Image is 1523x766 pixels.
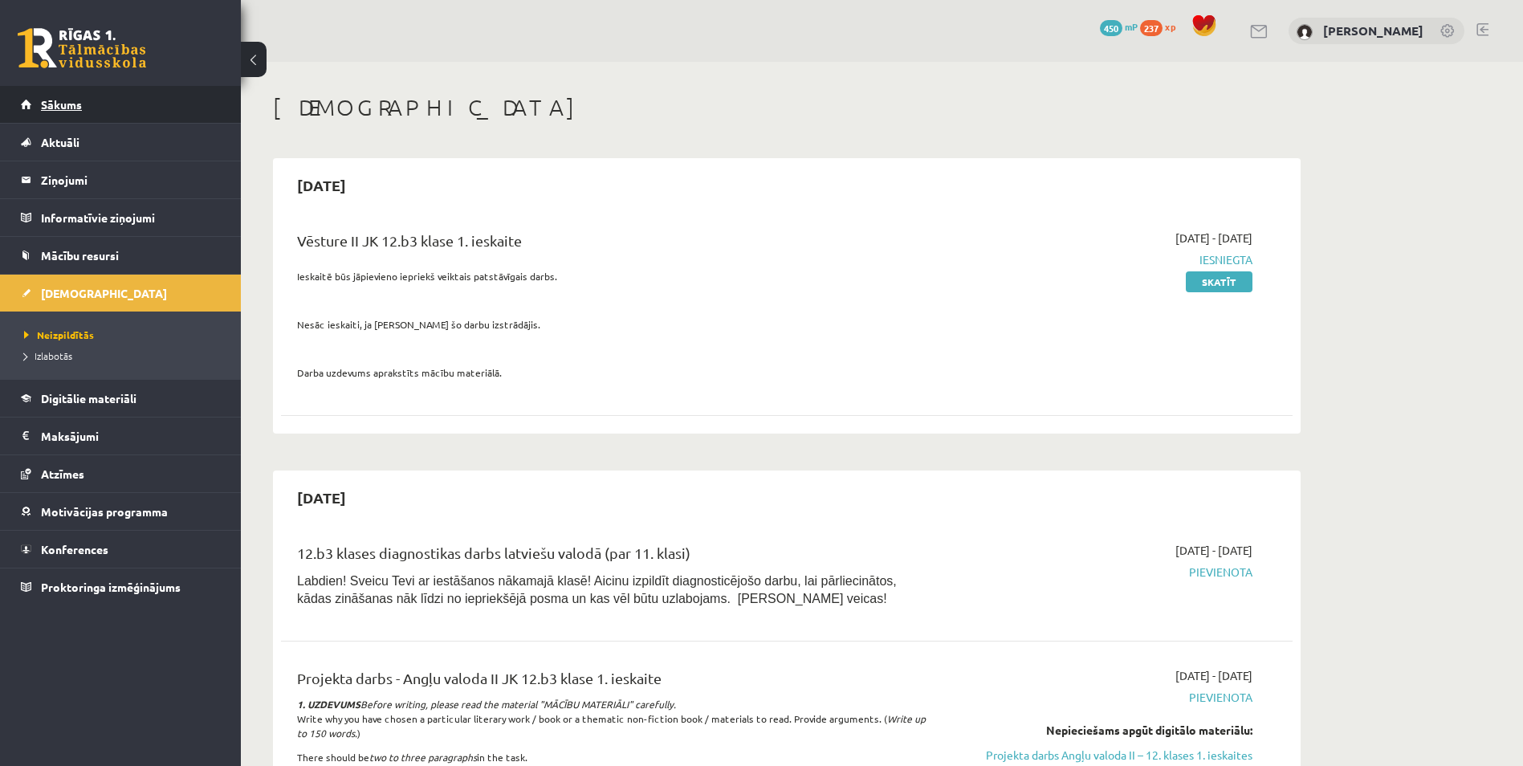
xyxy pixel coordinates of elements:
span: 237 [1140,20,1163,36]
span: Atzīmes [41,467,84,481]
div: Nepieciešams apgūt digitālo materiālu: [950,722,1252,739]
legend: Ziņojumi [41,161,221,198]
legend: Informatīvie ziņojumi [41,199,221,236]
i: Before writing, please read the material "MĀCĪBU MATERIĀLI" carefully. [297,698,676,711]
strong: 1. UZDEVUMS [297,698,360,711]
legend: Maksājumi [41,418,221,454]
a: Sākums [21,86,221,123]
span: Neizpildītās [24,328,94,341]
p: Write why you have chosen a particular literary work / book or a thematic non-fiction book / mate... [297,697,926,740]
span: Pievienota [950,564,1252,581]
a: Ziņojumi [21,161,221,198]
h2: [DATE] [281,479,362,516]
a: Maksājumi [21,418,221,454]
span: Digitālie materiāli [41,391,136,405]
span: Labdien! Sveicu Tevi ar iestāšanos nākamajā klasē! Aicinu izpildīt diagnosticējošo darbu, lai pār... [297,574,897,605]
span: Motivācijas programma [41,504,168,519]
a: [DEMOGRAPHIC_DATA] [21,275,221,312]
a: Digitālie materiāli [21,380,221,417]
a: Informatīvie ziņojumi [21,199,221,236]
span: 450 [1100,20,1122,36]
a: Mācību resursi [21,237,221,274]
a: 450 mP [1100,20,1138,33]
span: [DATE] - [DATE] [1175,542,1252,559]
span: xp [1165,20,1175,33]
i: two to three paragraphs [369,751,477,764]
a: Aktuāli [21,124,221,161]
p: There should be in the task. [297,750,926,764]
div: Vēsture II JK 12.b3 klase 1. ieskaite [297,230,926,259]
a: Neizpildītās [24,328,225,342]
a: Konferences [21,531,221,568]
a: Izlabotās [24,348,225,363]
span: Konferences [41,542,108,556]
span: Aktuāli [41,135,79,149]
a: [PERSON_NAME] [1323,22,1423,39]
p: Ieskaitē būs jāpievieno iepriekš veiktais patstāvīgais darbs. [297,269,926,283]
a: Proktoringa izmēģinājums [21,568,221,605]
span: [DEMOGRAPHIC_DATA] [41,286,167,300]
span: Sākums [41,97,82,112]
i: Write up to 150 words. [297,712,926,740]
span: Proktoringa izmēģinājums [41,580,181,594]
h2: [DATE] [281,166,362,204]
a: 237 xp [1140,20,1183,33]
div: 12.b3 klases diagnostikas darbs latviešu valodā (par 11. klasi) [297,542,926,572]
div: Projekta darbs - Angļu valoda II JK 12.b3 klase 1. ieskaite [297,667,926,697]
a: Motivācijas programma [21,493,221,530]
span: mP [1125,20,1138,33]
a: Skatīt [1186,271,1252,292]
p: Nesāc ieskaiti, ja [PERSON_NAME] šo darbu izstrādājis. [297,317,926,332]
span: Pievienota [950,689,1252,706]
span: Mācību resursi [41,248,119,263]
a: Rīgas 1. Tālmācības vidusskola [18,28,146,68]
span: [DATE] - [DATE] [1175,667,1252,684]
span: Izlabotās [24,349,72,362]
h1: [DEMOGRAPHIC_DATA] [273,94,1301,121]
a: Atzīmes [21,455,221,492]
img: Inga Revina [1297,24,1313,40]
span: [DATE] - [DATE] [1175,230,1252,247]
span: Iesniegta [950,251,1252,268]
p: Darba uzdevums aprakstīts mācību materiālā. [297,365,926,380]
